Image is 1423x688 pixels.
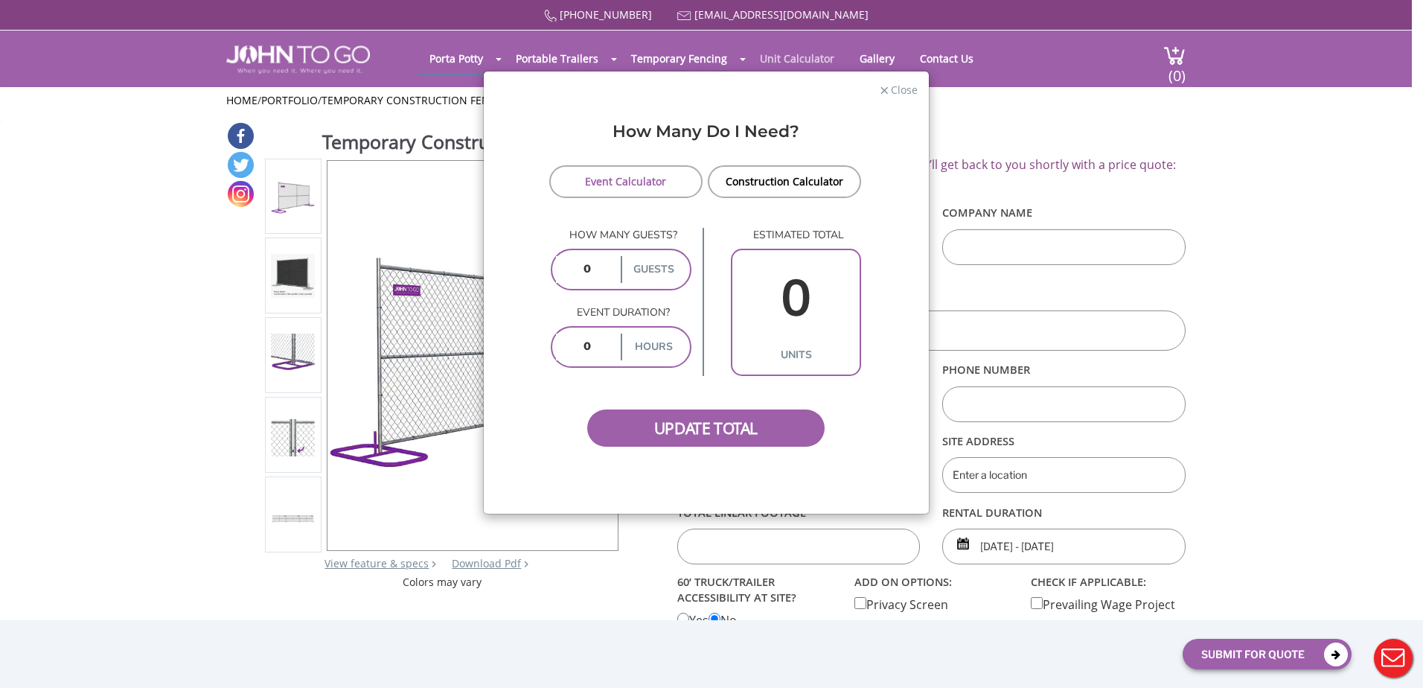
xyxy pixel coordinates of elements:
button: Live Chat [1363,628,1423,688]
p: estimated total [731,228,861,243]
label: hours [621,334,686,360]
label: guests [621,256,686,283]
button: Close [880,81,918,98]
input: 0 [556,256,618,283]
input: 0 [556,334,618,360]
p: How many guests? [551,228,692,243]
span: Update Total [587,410,825,447]
span: × [880,78,889,101]
a: Construction Calculator [708,165,862,198]
a: Event Calculator [549,165,703,198]
label: units [736,342,856,369]
span: Close [889,81,918,95]
p: Event duration? [551,305,692,320]
input: 0 [736,256,856,342]
div: How Many Do I Need? [495,120,918,165]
